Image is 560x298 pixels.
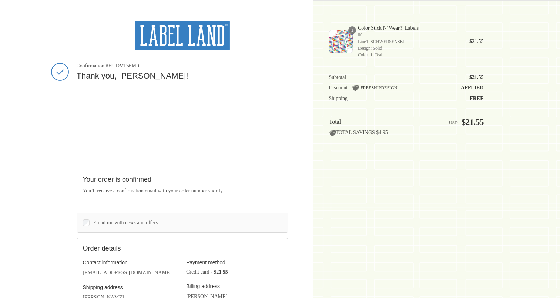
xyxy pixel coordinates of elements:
span: Line1: SCHWERSENSKI [358,38,459,45]
h2: Order details [83,244,182,253]
span: Email me with news and offers [93,220,158,225]
h3: Contact information [83,259,179,266]
span: Discount [329,85,348,90]
h2: Thank you, [PERSON_NAME]! [77,71,288,82]
img: Label Land [135,21,230,50]
p: You’ll receive a confirmation email with your order number shortly. [83,187,282,195]
span: Applied [461,85,483,90]
h3: Shipping address [83,284,179,291]
span: $4.95 [376,130,388,135]
span: Free [470,96,483,101]
h3: Payment method [186,259,282,266]
span: - $21.55 [211,269,228,275]
span: 1 [348,26,356,34]
span: $21.55 [469,39,484,44]
th: Subtotal [329,74,425,81]
span: TOTAL SAVINGS [329,130,375,135]
span: Credit card [186,269,209,275]
span: $21.55 [469,74,484,80]
span: Color_1: Teal [358,52,459,58]
h2: Your order is confirmed [83,175,282,184]
h3: Billing address [186,283,282,289]
span: Confirmation #HUDVT66MR [77,63,288,69]
iframe: Google map displaying pin point of shipping address: Boca Raton, Florida [77,95,288,169]
span: Design: Solid [358,45,459,52]
span: Total [329,119,341,125]
span: $21.55 [461,117,483,127]
span: USD [449,120,458,125]
span: Color Stick N' Wear® Labels [358,25,459,32]
img: Color Stick N' Wear® Labels - Label Land [329,30,353,53]
span: Shipping [329,96,348,101]
span: FREESHIPDESIGN [361,85,397,90]
bdo: [EMAIL_ADDRESS][DOMAIN_NAME] [83,270,172,275]
span: 80 [358,32,459,38]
